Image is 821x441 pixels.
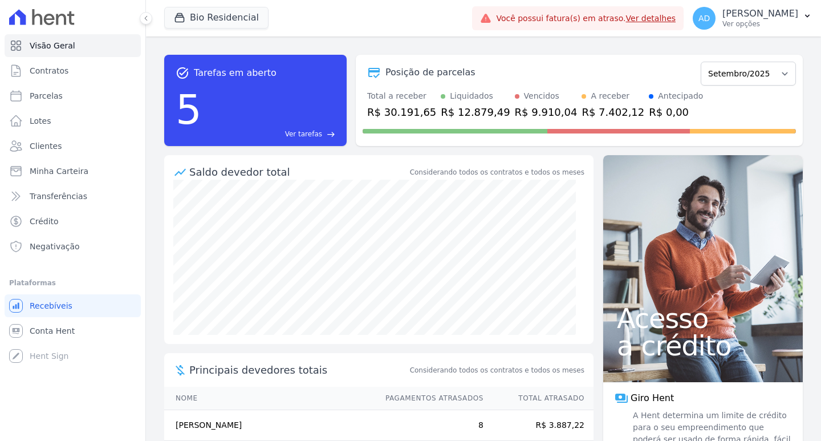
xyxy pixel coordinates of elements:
a: Minha Carteira [5,160,141,183]
th: Total Atrasado [484,387,594,410]
span: Negativação [30,241,80,252]
span: Conta Hent [30,325,75,337]
span: east [327,130,335,139]
span: Você possui fatura(s) em atraso. [496,13,676,25]
a: Recebíveis [5,294,141,317]
a: Visão Geral [5,34,141,57]
div: R$ 12.879,49 [441,104,510,120]
div: 5 [176,80,202,139]
span: Visão Geral [30,40,75,51]
div: Liquidados [450,90,493,102]
span: Contratos [30,65,68,76]
a: Conta Hent [5,319,141,342]
span: a crédito [617,332,789,359]
span: AD [698,14,710,22]
div: Vencidos [524,90,559,102]
button: AD [PERSON_NAME] Ver opções [684,2,821,34]
span: Minha Carteira [30,165,88,177]
span: Recebíveis [30,300,72,311]
div: A receber [591,90,629,102]
div: R$ 30.191,65 [367,104,436,120]
span: Considerando todos os contratos e todos os meses [410,365,584,375]
span: Tarefas em aberto [194,66,277,80]
button: Bio Residencial [164,7,269,29]
div: Total a receber [367,90,436,102]
span: Clientes [30,140,62,152]
span: Lotes [30,115,51,127]
a: Contratos [5,59,141,82]
span: Parcelas [30,90,63,102]
div: Antecipado [658,90,703,102]
a: Ver tarefas east [206,129,335,139]
span: Principais devedores totais [189,362,408,378]
td: R$ 3.887,22 [484,410,594,441]
div: Plataformas [9,276,136,290]
a: Ver detalhes [626,14,676,23]
span: Giro Hent [631,391,674,405]
div: R$ 0,00 [649,104,703,120]
a: Parcelas [5,84,141,107]
a: Clientes [5,135,141,157]
span: Transferências [30,191,87,202]
div: Considerando todos os contratos e todos os meses [410,167,584,177]
a: Lotes [5,110,141,132]
div: R$ 9.910,04 [515,104,578,120]
th: Nome [164,387,375,410]
div: Saldo devedor total [189,164,408,180]
div: Posição de parcelas [385,66,475,79]
p: Ver opções [722,19,798,29]
a: Crédito [5,210,141,233]
span: task_alt [176,66,189,80]
th: Pagamentos Atrasados [375,387,484,410]
td: 8 [375,410,484,441]
span: Ver tarefas [285,129,322,139]
td: [PERSON_NAME] [164,410,375,441]
span: Acesso [617,305,789,332]
a: Negativação [5,235,141,258]
a: Transferências [5,185,141,208]
p: [PERSON_NAME] [722,8,798,19]
span: Crédito [30,216,59,227]
div: R$ 7.402,12 [582,104,644,120]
